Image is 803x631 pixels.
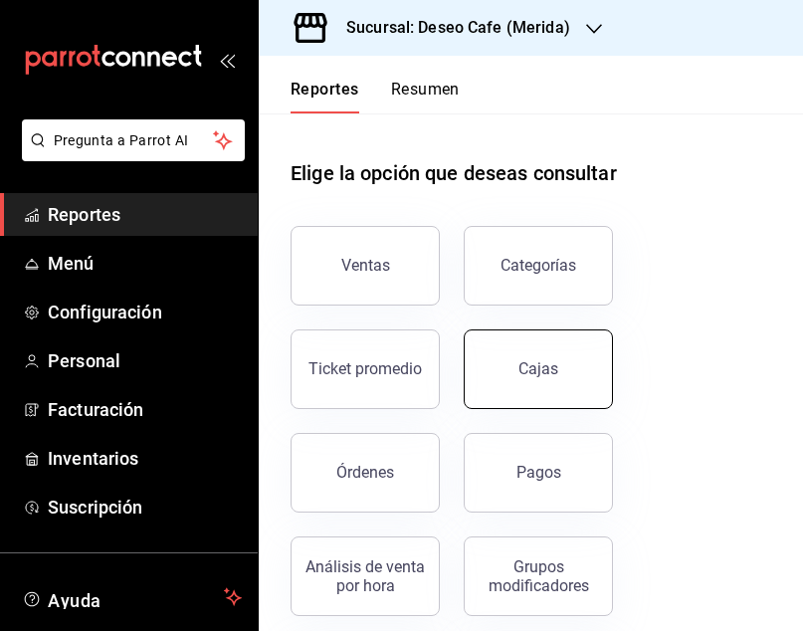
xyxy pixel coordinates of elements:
[518,357,559,381] div: Cajas
[291,433,440,513] button: Órdenes
[48,445,242,472] span: Inventarios
[330,16,570,40] h3: Sucursal: Deseo Cafe (Merida)
[464,536,613,616] button: Grupos modificadores
[48,494,242,521] span: Suscripción
[48,347,242,374] span: Personal
[464,329,613,409] a: Cajas
[341,256,390,275] div: Ventas
[501,256,576,275] div: Categorías
[303,557,427,595] div: Análisis de venta por hora
[336,463,394,482] div: Órdenes
[477,557,600,595] div: Grupos modificadores
[291,226,440,306] button: Ventas
[48,396,242,423] span: Facturación
[391,80,460,113] button: Resumen
[48,250,242,277] span: Menú
[48,299,242,325] span: Configuración
[291,158,617,188] h1: Elige la opción que deseas consultar
[291,329,440,409] button: Ticket promedio
[14,144,245,165] a: Pregunta a Parrot AI
[22,119,245,161] button: Pregunta a Parrot AI
[308,359,422,378] div: Ticket promedio
[516,463,561,482] div: Pagos
[291,80,460,113] div: navigation tabs
[464,226,613,306] button: Categorías
[219,52,235,68] button: open_drawer_menu
[464,433,613,513] button: Pagos
[48,585,216,609] span: Ayuda
[54,130,214,151] span: Pregunta a Parrot AI
[291,536,440,616] button: Análisis de venta por hora
[48,201,242,228] span: Reportes
[291,80,359,113] button: Reportes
